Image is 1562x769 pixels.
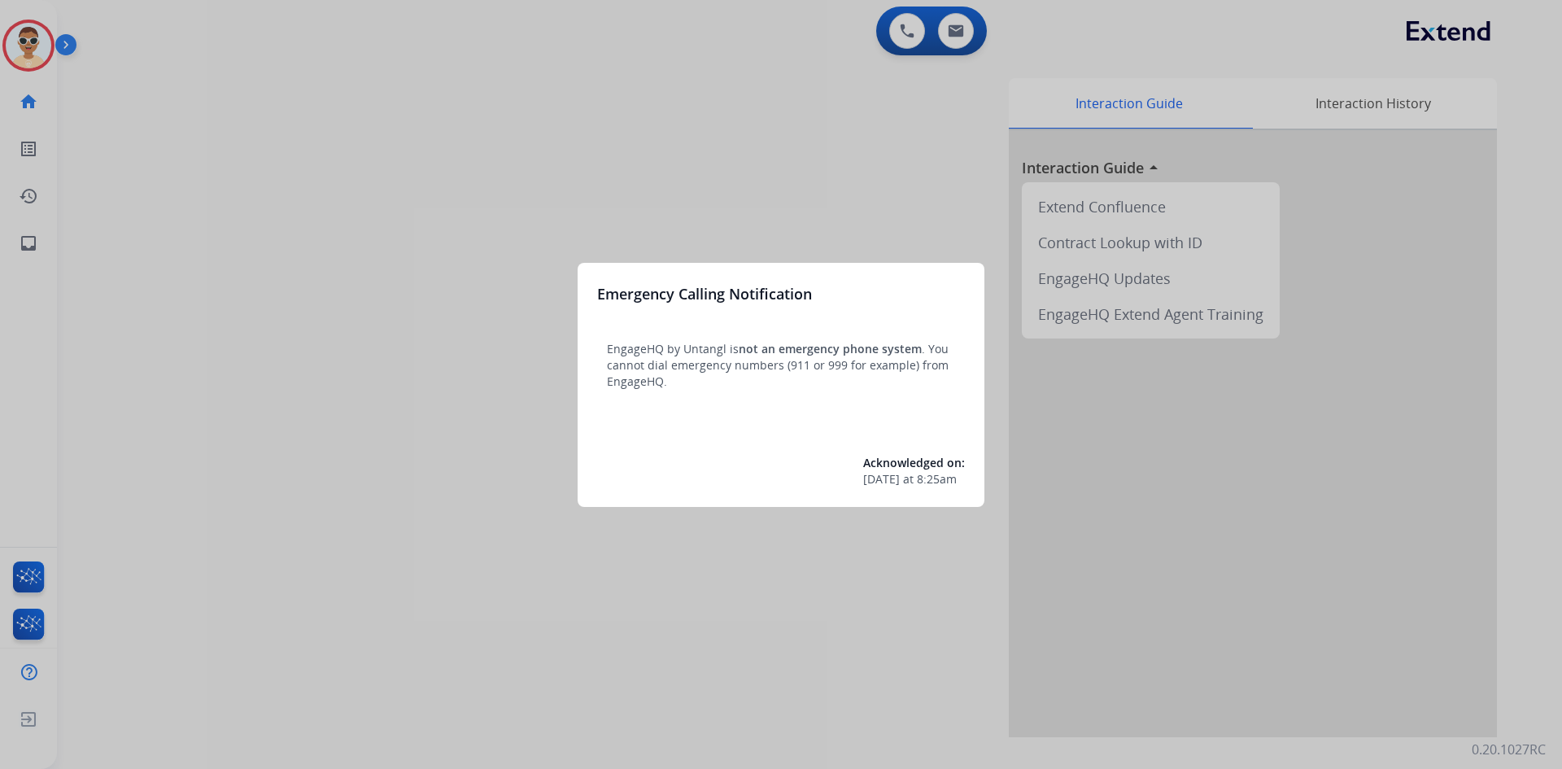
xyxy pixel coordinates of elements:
[597,282,812,305] h3: Emergency Calling Notification
[863,471,900,487] span: [DATE]
[607,341,955,390] p: EngageHQ by Untangl is . You cannot dial emergency numbers (911 or 999 for example) from EngageHQ.
[863,455,965,470] span: Acknowledged on:
[1472,740,1546,759] p: 0.20.1027RC
[863,471,965,487] div: at
[917,471,957,487] span: 8:25am
[739,341,922,356] span: not an emergency phone system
